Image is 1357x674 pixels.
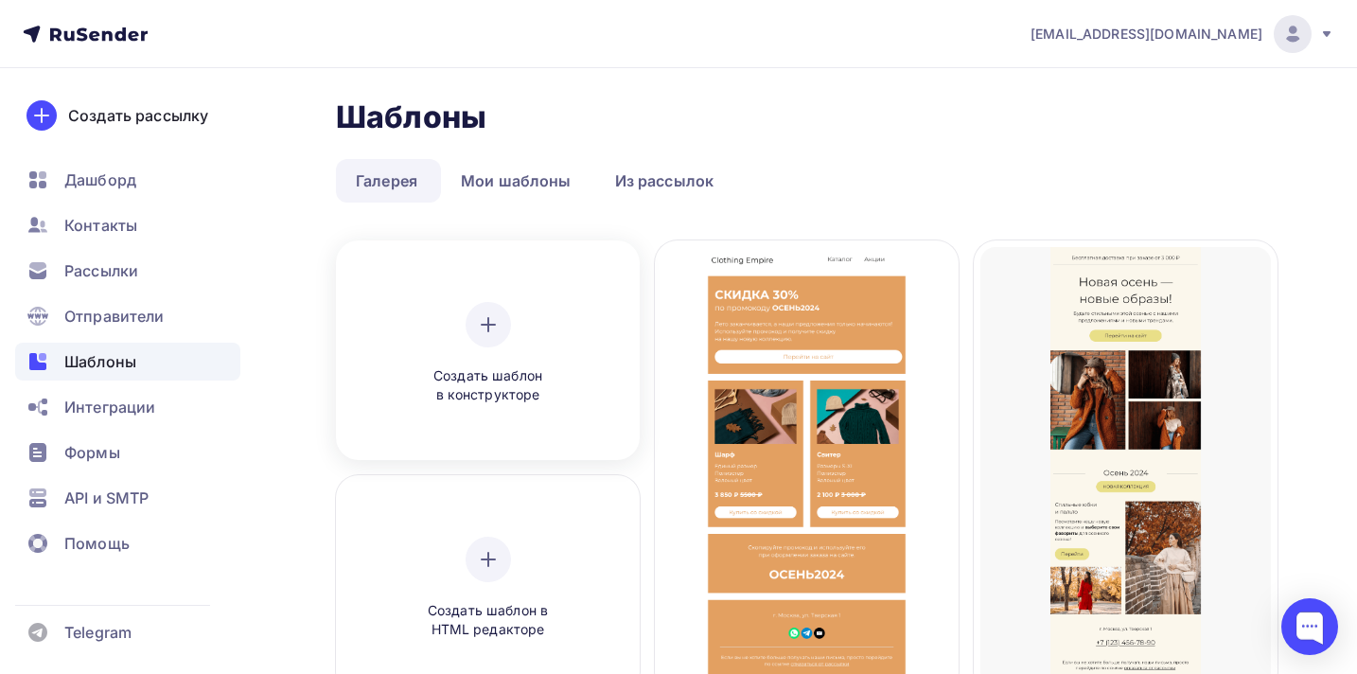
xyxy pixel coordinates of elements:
span: [EMAIL_ADDRESS][DOMAIN_NAME] [1031,25,1262,44]
span: Формы [64,441,120,464]
a: Галерея [336,159,437,203]
span: Шаблоны [64,350,136,373]
a: Отправители [15,297,240,335]
h2: Шаблоны [336,98,486,136]
a: Мои шаблоны [441,159,591,203]
span: API и SMTP [64,487,149,509]
div: Создать рассылку [68,104,208,127]
span: Интеграции [64,396,155,418]
a: Контакты [15,206,240,244]
span: Помощь [64,532,130,555]
a: [EMAIL_ADDRESS][DOMAIN_NAME] [1031,15,1334,53]
span: Отправители [64,305,165,328]
a: Из рассылок [595,159,734,203]
span: Дашборд [64,168,136,191]
span: Рассылки [64,259,138,282]
a: Шаблоны [15,343,240,381]
span: Контакты [64,214,137,237]
a: Дашборд [15,161,240,199]
a: Рассылки [15,252,240,290]
span: Создать шаблон в HTML редакторе [398,601,578,640]
span: Telegram [64,621,132,644]
a: Формы [15,434,240,471]
span: Создать шаблон в конструкторе [398,366,578,405]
